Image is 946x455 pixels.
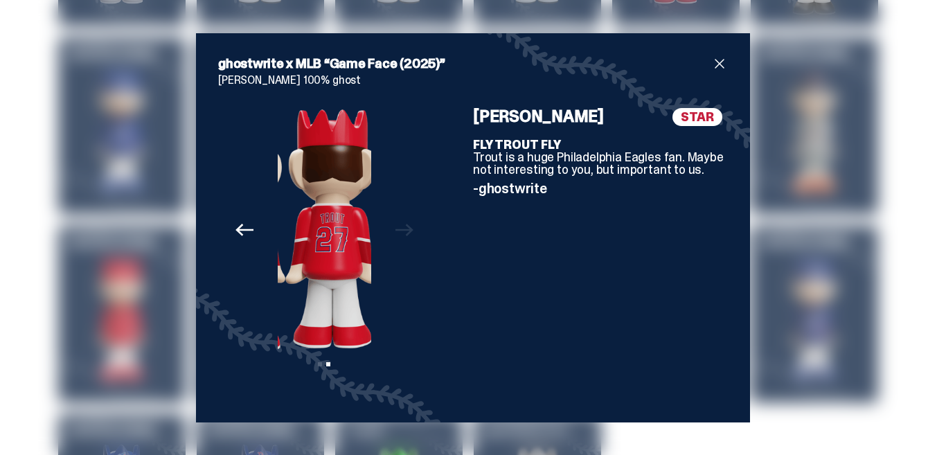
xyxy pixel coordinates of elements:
img: Property%201=Mike%20Trout,%20Property%202=true,%20Angle=Back.png [285,108,379,353]
h2: ghostwrite x MLB “Game Face (2025)” [218,55,711,72]
h4: [PERSON_NAME] [473,108,728,125]
span: STAR [672,108,722,126]
p: Trout is a huge Philadelphia Eagles fan. Maybe not interesting to you, but important to us. [473,139,728,176]
b: FLY TROUT FLY [473,136,561,153]
button: close [711,55,728,72]
p: -ghostwrite [473,181,728,195]
button: View slide 1 [318,362,322,366]
button: View slide 2 [326,362,330,366]
p: [PERSON_NAME] 100% ghost [218,75,728,86]
button: Previous [229,215,260,245]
